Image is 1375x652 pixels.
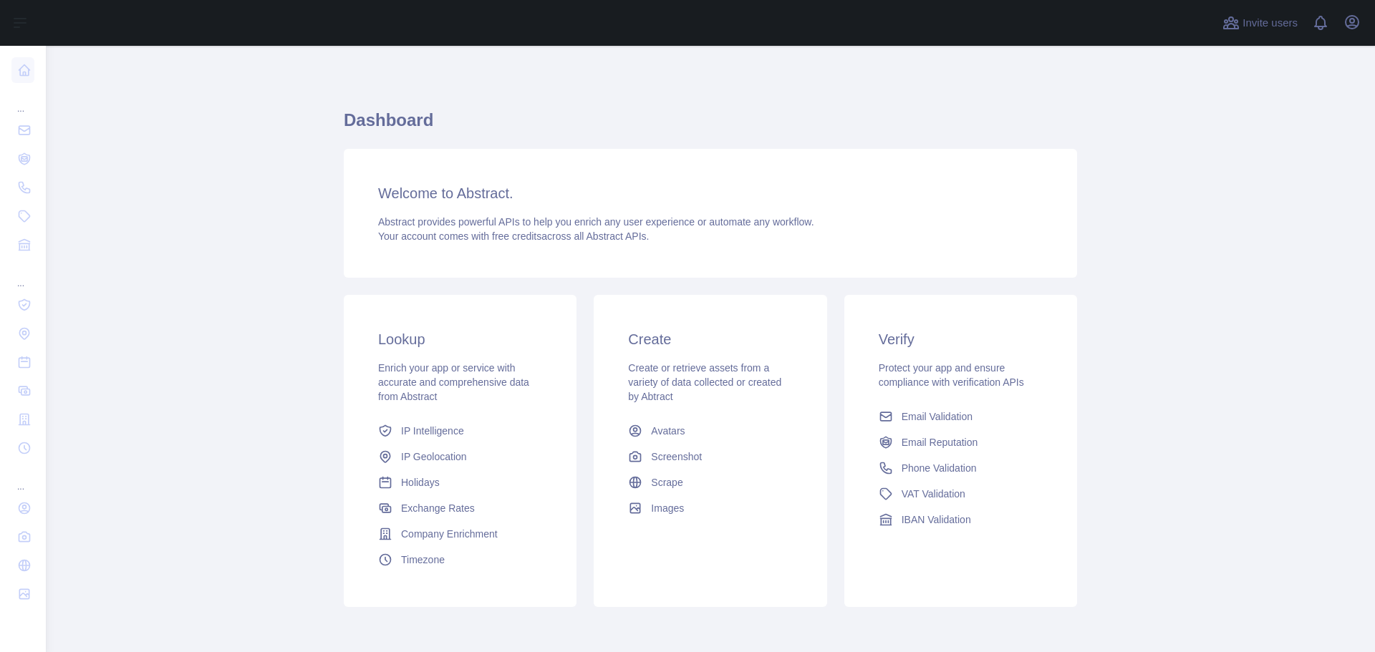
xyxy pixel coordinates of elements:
a: IBAN Validation [873,507,1048,532]
span: IP Geolocation [401,449,467,464]
a: Scrape [622,469,798,495]
h3: Create [628,329,792,349]
span: Phone Validation [902,461,977,475]
span: VAT Validation [902,487,965,501]
a: IP Intelligence [372,418,548,444]
span: Your account comes with across all Abstract APIs. [378,230,649,242]
span: Screenshot [651,449,702,464]
span: Company Enrichment [401,527,498,541]
span: free credits [492,230,541,242]
span: Exchange Rates [401,501,475,515]
a: Company Enrichment [372,521,548,547]
span: Email Validation [902,409,973,424]
a: VAT Validation [873,481,1048,507]
span: Avatars [651,424,685,438]
span: Enrich your app or service with accurate and comprehensive data from Abstract [378,362,529,402]
a: Phone Validation [873,455,1048,481]
span: Invite users [1243,15,1298,31]
span: Protect your app and ensure compliance with verification APIs [879,362,1024,388]
span: IP Intelligence [401,424,464,438]
a: Email Reputation [873,429,1048,455]
h1: Dashboard [344,109,1077,143]
a: IP Geolocation [372,444,548,469]
span: Images [651,501,684,515]
a: Images [622,495,798,521]
div: ... [11,261,34,289]
a: Email Validation [873,404,1048,429]
span: Abstract provides powerful APIs to help you enrich any user experience or automate any workflow. [378,216,814,228]
a: Timezone [372,547,548,573]
span: Create or retrieve assets from a variety of data collected or created by Abtract [628,362,781,402]
span: Email Reputation [902,435,978,449]
span: Timezone [401,553,445,567]
span: IBAN Validation [902,512,971,527]
span: Holidays [401,475,440,490]
button: Invite users [1220,11,1301,34]
a: Holidays [372,469,548,495]
span: Scrape [651,475,682,490]
a: Avatars [622,418,798,444]
div: ... [11,464,34,492]
h3: Verify [879,329,1043,349]
a: Screenshot [622,444,798,469]
h3: Lookup [378,329,542,349]
div: ... [11,86,34,115]
a: Exchange Rates [372,495,548,521]
h3: Welcome to Abstract. [378,183,1043,203]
